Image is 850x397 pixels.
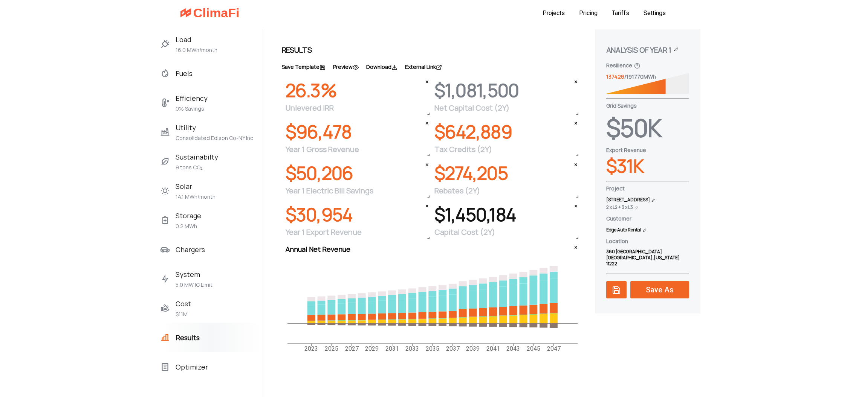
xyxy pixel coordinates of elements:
[345,345,358,352] tspan: 2027
[282,44,312,56] h2: Results
[446,345,459,352] tspan: 2037
[606,215,689,222] label: Customer
[176,280,212,289] span: 5.0 MW IC Limit
[161,128,170,137] img: svg+xml;base64,PHN2ZyB4bWxucz0iaHR0cDovL3d3dy53My5vcmcvMjAwMC9zdmciIHdpZHRoPSIyMCIgaGVpZ2h0PSIyMC...
[333,63,359,71] label: Preview
[574,120,578,127] div: ×
[286,202,353,227] span: $30,954
[161,362,170,371] img: svg+xml;base64,PHN2ZyB4bWxucz0iaHR0cDovL3d3dy53My5vcmcvMjAwMC9zdmciIHdpZHRoPSIyMCIgaGVpZ2h0PSIyMC...
[543,9,565,17] a: Projects
[176,46,217,55] span: 16.0 MWh/month
[304,345,318,352] tspan: 2023
[606,237,689,245] label: Location
[644,9,666,17] a: Settings
[161,274,170,283] img: 1iWjx20kR40kXaTmOtDnxfLBeiQAXve2ns5AzLg7pKeAK2c8Hj6fknzcGW5iqBD1gaAj36TJj8fwA27rY0dxG4pmaKIIkkjy+...
[426,345,439,352] tspan: 2035
[434,202,516,227] span: $1,450,184
[161,40,170,49] img: svg+xml;base64,PHN2ZyB4bWxucz0iaHR0cDovL3d3dy53My5vcmcvMjAwMC9zdmciIHdpZHRoPSIyMCIgaGVpZ2h0PSIyMC...
[466,345,480,352] tspan: 2039
[286,102,431,114] span: Unlevered IRR
[286,227,431,238] span: Year 1 Export Revenue
[161,245,170,254] img: svg+xml;base64,PHN2ZyB4bWxucz0iaHR0cDovL3d3dy53My5vcmcvMjAwMC9zdmciIHdpZHRoPSIyMCIgaGVpZ2h0PSIyMC...
[161,186,170,195] img: SawyfpvAAAAABJRU5ErkJggg==
[547,345,560,352] tspan: 2047
[579,9,598,17] a: Pricing
[286,185,431,196] span: Year 1 Electric Bill Savings
[161,304,170,313] img: wEkxTkeCYn29kAAAAASUVORK5CYII=
[425,120,429,127] div: ×
[606,146,646,154] label: Export Revenue
[606,226,689,234] label: Edge Auto Rental
[425,202,429,210] div: ×
[606,185,689,192] label: Project
[385,345,399,352] tspan: 2031
[506,345,520,352] tspan: 2043
[434,185,579,196] span: Rebates (2Y)
[176,298,191,310] span: Cost
[176,361,208,373] span: Optimizer
[606,44,672,56] span: Analysis of Year 1
[161,216,170,225] img: OOQQSTSej0ckfRYwUAduVwtCcnrKYAFjwSztfH4BywAAAABJRU5ErkJggg==
[574,78,578,85] div: ×
[612,9,629,17] a: Tariffs
[486,345,500,352] tspan: 2041
[176,122,253,134] span: Utility
[286,244,579,254] h2: Annual Net Revenue
[434,120,512,144] span: $642,889
[282,63,326,71] label: Save Template
[425,78,429,85] div: ×
[176,104,208,113] span: 0% Savings
[176,243,205,256] span: Chargers
[365,345,379,352] tspan: 2029
[286,120,352,144] span: $96,478
[176,180,216,192] span: Solar
[434,102,579,114] span: Net Capital Cost (2Y)
[425,161,429,168] div: ×
[325,345,338,352] tspan: 2025
[161,98,170,107] img: svg+xml;base64,PHN2ZyB4bWxucz0iaHR0cDovL3d3dy53My5vcmcvMjAwMC9zdmciIHdpZHRoPSIyMCIgaGVpZ2h0PSIyMC...
[606,110,662,146] span: $50K
[574,161,578,168] div: ×
[176,310,191,319] span: $1.1M
[176,92,208,104] span: Efficiency
[176,192,216,201] span: 14.1 MWh/month
[606,204,689,211] label: 2 x L2 + 3 x L3
[286,78,337,102] span: 26.3%
[180,7,239,19] img: ClimaFi
[405,345,419,352] tspan: 2033
[176,210,201,222] span: Storage
[434,144,579,155] span: Tax Credits (2Y)
[434,78,519,102] span: $1,081,500
[176,67,193,79] span: Fuels
[606,62,632,69] label: Resilience
[176,332,200,344] span: Results
[574,244,578,251] div: ×
[176,222,201,231] span: 0.2 MWh
[405,63,442,71] label: External Link
[286,161,353,185] span: $50,206
[286,144,431,155] span: Year 1 Gross Revenue
[606,102,637,110] label: Grid Savings
[176,33,217,46] span: Load
[574,202,578,210] div: ×
[606,196,689,204] label: [STREET_ADDRESS]
[527,345,540,352] tspan: 2045
[366,63,397,71] label: Download
[434,161,508,185] span: $274,205
[161,333,170,342] img: svg+xml;base64,PHN2ZyB4bWxucz0iaHR0cDovL3d3dy53My5vcmcvMjAwMC9zdmciIHdpZHRoPSIyMCIgaGVpZ2h0PSIyMC...
[434,227,579,238] span: Capital Cost (2Y)
[176,268,212,280] span: System
[606,249,689,267] label: 360 [GEOGRAPHIC_DATA] [GEOGRAPHIC_DATA] , [US_STATE] 11222
[161,69,170,78] img: svg+xml;base64,PHN2ZyB4bWxucz0iaHR0cDovL3d3dy53My5vcmcvMjAwMC9zdmciIHdpZHRoPSIyMCIgaGVpZ2h0PSIyMC...
[630,281,689,298] button: Save As
[161,157,170,166] img: svg+xml;base64,PHN2ZyB4bWxucz0iaHR0cDovL3d3dy53My5vcmcvMjAwMC9zdmciIHdpZHRoPSIyMCIgaGVpZ2h0PSIyMC...
[644,285,676,294] span: Save As
[176,134,253,143] span: Consolidated Edison Co-NY Inc
[176,151,218,163] span: Sustainabilty
[176,163,218,172] span: 9 tons CO₂
[606,154,644,178] span: $31K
